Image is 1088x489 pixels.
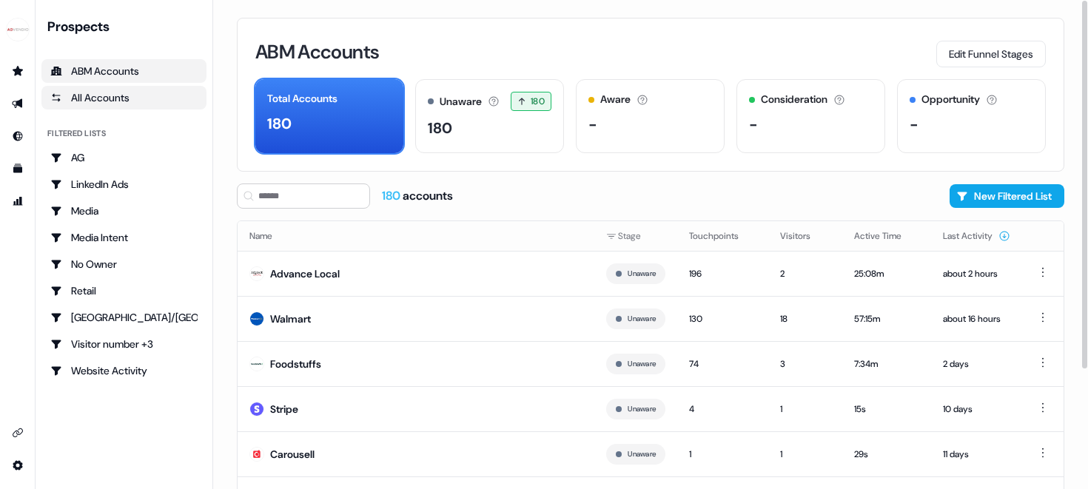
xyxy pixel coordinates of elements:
a: Go to No Owner [41,252,206,276]
div: 7:34m [854,357,919,371]
div: AG [50,150,198,165]
a: Go to outbound experience [6,92,30,115]
div: Aware [600,92,631,107]
div: about 16 hours [943,311,1010,326]
div: Media Intent [50,230,198,245]
a: Go to attribution [6,189,30,213]
span: 180 [382,188,403,203]
button: Active Time [854,223,919,249]
div: Stripe [270,402,298,417]
div: LinkedIn Ads [50,177,198,192]
div: 1 [780,402,830,417]
h3: ABM Accounts [255,42,379,61]
button: Unaware [628,402,656,416]
div: Foodstuffs [270,357,321,371]
a: Go to LinkedIn Ads [41,172,206,196]
div: - [588,113,597,135]
div: 2 [780,266,830,281]
div: 11 days [943,447,1010,462]
a: Go to integrations [6,421,30,445]
div: 18 [780,311,830,326]
div: Media [50,203,198,218]
div: 130 [689,311,756,326]
div: 2 days [943,357,1010,371]
div: Advance Local [270,266,340,281]
div: All Accounts [50,90,198,105]
div: ABM Accounts [50,64,198,78]
a: All accounts [41,86,206,109]
a: Go to prospects [6,59,30,83]
a: Go to AG [41,146,206,169]
a: ABM Accounts [41,59,206,83]
a: Go to Media Intent [41,226,206,249]
div: - [749,113,758,135]
div: 10 days [943,402,1010,417]
div: Visitor number +3 [50,337,198,351]
div: 180 [428,117,452,139]
div: Carousell [270,447,315,462]
div: Website Activity [50,363,198,378]
button: Last Activity [943,223,1010,249]
div: Prospects [47,18,206,36]
div: Filtered lists [47,127,106,140]
button: Edit Funnel Stages [936,41,1046,67]
a: Go to Visitor number +3 [41,332,206,356]
div: 1 [689,447,756,462]
div: 57:15m [854,311,919,326]
div: 1 [780,447,830,462]
a: Go to integrations [6,453,30,477]
div: about 2 hours [943,266,1010,281]
a: Go to templates [6,157,30,181]
button: Unaware [628,267,656,280]
a: Go to USA/Canada [41,306,206,329]
div: Total Accounts [267,91,338,107]
div: [GEOGRAPHIC_DATA]/[GEOGRAPHIC_DATA] [50,310,198,325]
button: New Filtered List [950,184,1064,208]
div: 4 [689,402,756,417]
button: Touchpoints [689,223,756,249]
div: 25:08m [854,266,919,281]
div: 196 [689,266,756,281]
a: Go to Media [41,199,206,223]
a: Go to Retail [41,279,206,303]
div: 3 [780,357,830,371]
button: Unaware [628,448,656,461]
span: 180 [531,94,545,109]
div: 15s [854,402,919,417]
div: accounts [382,188,453,204]
div: Stage [606,229,665,243]
div: 74 [689,357,756,371]
div: Walmart [270,311,311,326]
div: - [910,113,919,135]
div: Retail [50,283,198,298]
div: 29s [854,447,919,462]
div: Consideration [761,92,827,107]
a: Go to Website Activity [41,359,206,382]
a: Go to Inbound [6,124,30,148]
button: Visitors [780,223,828,249]
button: Unaware [628,357,656,371]
th: Name [238,221,594,251]
div: Unaware [440,94,482,109]
button: Unaware [628,312,656,326]
div: 180 [267,112,292,135]
div: No Owner [50,257,198,272]
div: Opportunity [921,92,980,107]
